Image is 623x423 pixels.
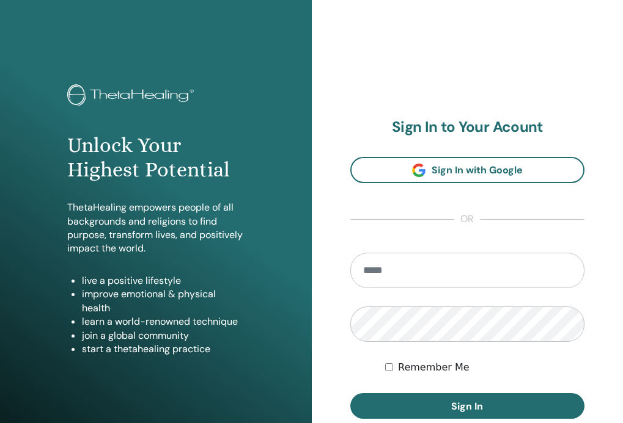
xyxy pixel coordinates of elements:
[82,287,245,315] li: improve emotional & physical health
[350,157,585,183] a: Sign In with Google
[82,342,245,356] li: start a thetahealing practice
[451,400,483,413] span: Sign In
[82,274,245,287] li: live a positive lifestyle
[67,201,245,256] p: ThetaHealing empowers people of all backgrounds and religions to find purpose, transform lives, a...
[82,315,245,328] li: learn a world-renowned technique
[398,360,470,375] label: Remember Me
[350,393,585,419] button: Sign In
[432,164,523,176] span: Sign In with Google
[454,212,480,227] span: or
[82,329,245,342] li: join a global community
[350,118,585,136] h2: Sign In to Your Acount
[67,133,245,183] h1: Unlock Your Highest Potential
[385,360,584,375] div: Keep me authenticated indefinitely or until I manually logout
